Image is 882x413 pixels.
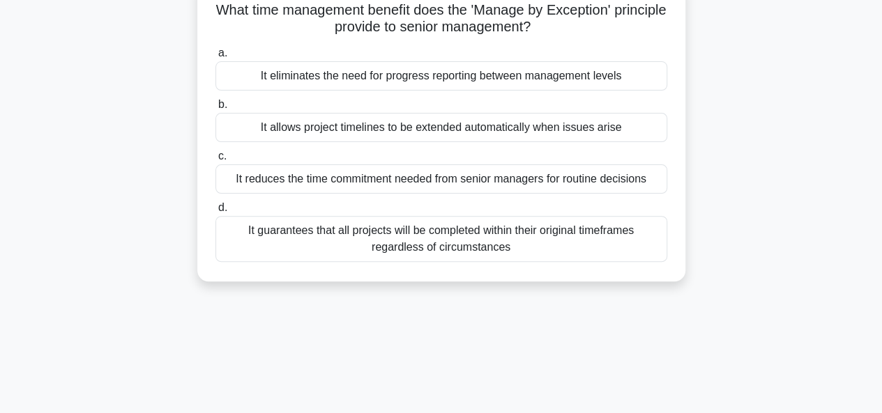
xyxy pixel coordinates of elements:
span: c. [218,150,227,162]
span: a. [218,47,227,59]
div: It guarantees that all projects will be completed within their original timeframes regardless of ... [215,216,667,262]
div: It allows project timelines to be extended automatically when issues arise [215,113,667,142]
div: It eliminates the need for progress reporting between management levels [215,61,667,91]
span: b. [218,98,227,110]
div: It reduces the time commitment needed from senior managers for routine decisions [215,164,667,194]
span: d. [218,201,227,213]
h5: What time management benefit does the 'Manage by Exception' principle provide to senior management? [214,1,669,36]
